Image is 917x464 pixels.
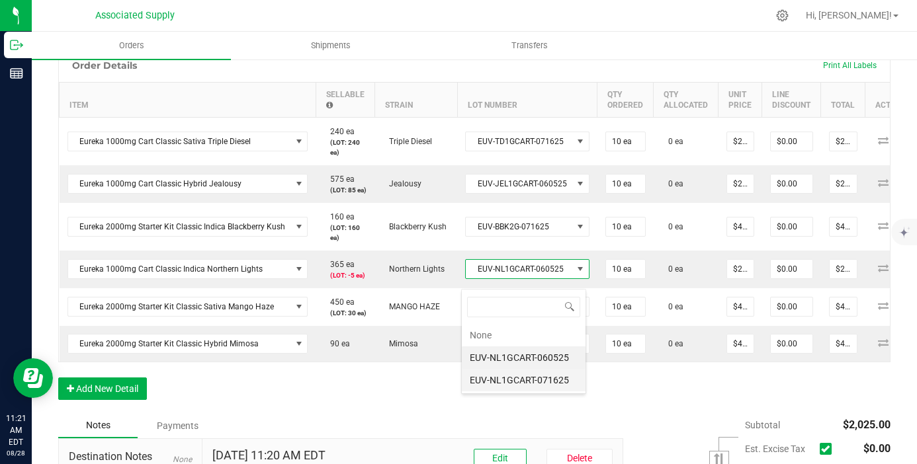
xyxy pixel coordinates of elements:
[68,174,291,193] span: Eureka 1000mg Cart Classic Hybrid Jealousy
[567,453,592,463] span: Delete
[324,270,367,280] p: (LOT: -5 ea)
[806,10,892,20] span: Hi, [PERSON_NAME]!
[771,260,812,278] input: 0
[727,217,754,236] input: 0
[6,412,26,448] p: 11:21 AM EDT
[58,413,138,438] div: Notes
[382,264,445,274] span: Northern Lights
[830,217,857,236] input: 0
[719,82,762,117] th: Unit Price
[771,297,812,316] input: 0
[231,32,430,59] a: Shipments
[606,297,645,316] input: 0
[745,420,780,430] span: Subtotal
[67,297,308,317] span: NO DATA FOUND
[68,334,291,353] span: Eureka 2000mg Starter Kit Classic Hybrid Mimosa
[324,137,367,157] p: (LOT: 240 ea)
[823,61,877,70] span: Print All Labels
[68,297,291,316] span: Eureka 2000mg Starter Kit Classic Sativa Mango Haze
[662,179,683,188] span: 0 ea
[606,260,645,278] input: 0
[32,32,231,59] a: Orders
[466,260,572,278] span: EUV-NL1GCART-060525
[382,339,418,348] span: Mimosa
[382,137,432,146] span: Triple Diesel
[606,334,645,353] input: 0
[727,297,754,316] input: 0
[771,334,812,353] input: 0
[830,260,857,278] input: 0
[68,132,291,151] span: Eureka 1000mg Cart Classic Sativa Triple Diesel
[67,217,308,237] span: NO DATA FOUND
[821,82,865,117] th: Total
[762,82,821,117] th: Line Discount
[820,440,838,457] span: Calculate excise tax
[68,260,291,278] span: Eureka 1000mg Cart Classic Indica Northern Lights
[662,302,683,311] span: 0 ea
[60,82,316,117] th: Item
[68,217,291,236] span: Eureka 2000mg Starter Kit Classic Indica Blackberry Kush
[324,223,367,243] p: (LOT: 160 ea)
[771,217,812,236] input: 0
[606,132,645,151] input: 0
[212,449,326,462] h4: [DATE] 11:20 AM EDT
[662,264,683,274] span: 0 ea
[173,455,192,464] span: None
[324,308,367,318] p: (LOT: 30 ea)
[430,32,629,59] a: Transfers
[727,260,754,278] input: 0
[597,82,654,117] th: Qty Ordered
[462,346,586,369] li: EUV-NL1GCART-060525
[654,82,719,117] th: Qty Allocated
[466,174,572,193] span: EUV-JEL1GCART-060525
[494,40,566,52] span: Transfers
[382,179,421,188] span: Jealousy
[67,174,308,194] span: NO DATA FOUND
[606,217,645,236] input: 0
[727,174,754,193] input: 0
[10,38,23,52] inline-svg: Outbound
[606,174,645,193] input: 0
[324,260,355,269] span: 365 ea
[771,132,812,151] input: 0
[101,40,162,52] span: Orders
[727,334,754,353] input: 0
[771,174,812,193] input: 0
[662,137,683,146] span: 0 ea
[466,132,572,151] span: EUV-TD1GCART-071625
[662,339,683,348] span: 0 ea
[457,82,597,117] th: Lot Number
[830,132,857,151] input: 0
[662,222,683,231] span: 0 ea
[324,212,355,221] span: 160 ea
[727,132,754,151] input: 0
[774,9,791,22] div: Manage settings
[324,297,355,307] span: 450 ea
[67,132,308,151] span: NO DATA FOUND
[830,297,857,316] input: 0
[67,334,308,354] span: NO DATA FOUND
[293,40,369,52] span: Shipments
[316,82,374,117] th: Sellable
[374,82,457,117] th: Strain
[95,10,175,21] span: Associated Supply
[843,418,891,431] span: $2,025.00
[830,174,857,193] input: 0
[72,60,137,71] h1: Order Details
[324,339,350,348] span: 90 ea
[492,453,508,463] span: Edit
[324,127,355,136] span: 240 ea
[863,442,891,455] span: $0.00
[6,448,26,458] p: 08/28
[466,217,572,236] span: EUV-BBK2G-071625
[67,259,308,279] span: NO DATA FOUND
[10,67,23,80] inline-svg: Reports
[324,174,355,184] span: 575 ea
[138,414,217,438] div: Payments
[462,324,586,346] li: None
[324,185,367,195] p: (LOT: 85 ea)
[382,222,447,231] span: Blackberry Kush
[745,444,814,454] span: Est. Excise Tax
[13,358,53,398] iframe: Resource center
[382,302,440,311] span: MANGO HAZE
